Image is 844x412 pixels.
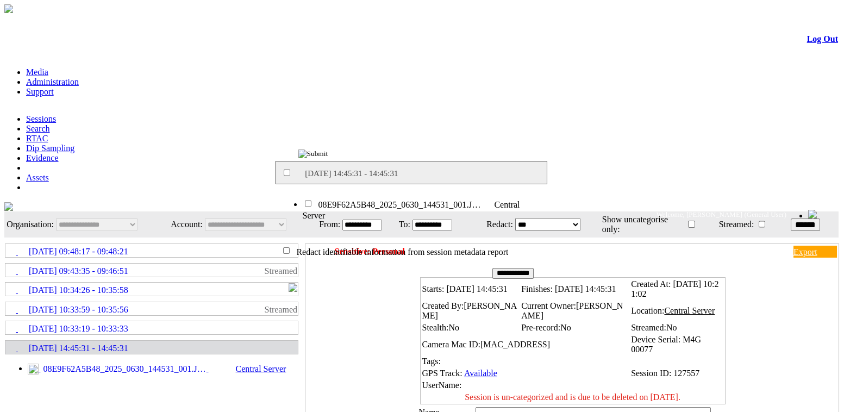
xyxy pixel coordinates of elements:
span: Central Server [303,200,520,220]
span: Redact identifiable information from session metadata report [293,247,508,257]
span: Export [276,149,296,158]
span: [DATE] 14:45:31 - 14:45:31 [305,169,398,178]
input: Submit [298,149,328,158]
span: 08E9F62A5B48_2025_0630_144531_001.JPG [315,200,481,210]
